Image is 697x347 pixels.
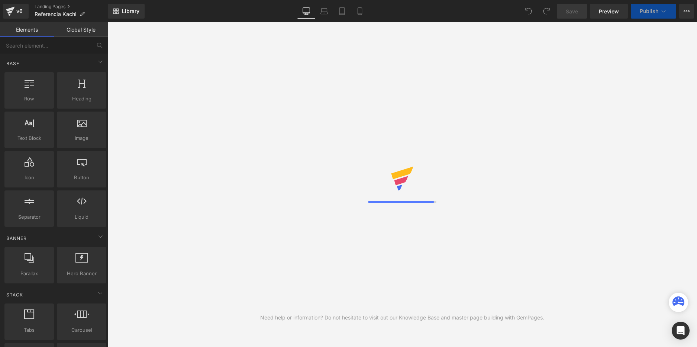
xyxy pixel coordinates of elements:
a: Global Style [54,22,108,37]
span: Parallax [7,270,52,277]
div: Need help or information? Do not hesitate to visit out our Knowledge Base and master page buildin... [260,314,544,322]
span: Tabs [7,326,52,334]
button: Publish [631,4,676,19]
span: Row [7,95,52,103]
span: Base [6,60,20,67]
span: Publish [640,8,658,14]
a: Landing Pages [35,4,108,10]
span: Image [59,134,104,142]
span: Liquid [59,213,104,221]
span: Preview [599,7,619,15]
span: Button [59,174,104,181]
span: Heading [59,95,104,103]
span: Icon [7,174,52,181]
span: Save [566,7,578,15]
a: v6 [3,4,29,19]
button: Undo [521,4,536,19]
span: Library [122,8,139,15]
a: Preview [590,4,628,19]
span: Text Block [7,134,52,142]
button: Redo [539,4,554,19]
span: Carousel [59,326,104,334]
a: New Library [108,4,145,19]
span: Referencia Kachi [35,11,77,17]
a: Laptop [315,4,333,19]
a: Mobile [351,4,369,19]
div: Open Intercom Messenger [672,322,690,340]
span: Stack [6,291,24,298]
button: More [679,4,694,19]
span: Hero Banner [59,270,104,277]
a: Desktop [297,4,315,19]
span: Banner [6,235,28,242]
div: v6 [15,6,24,16]
a: Tablet [333,4,351,19]
span: Separator [7,213,52,221]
